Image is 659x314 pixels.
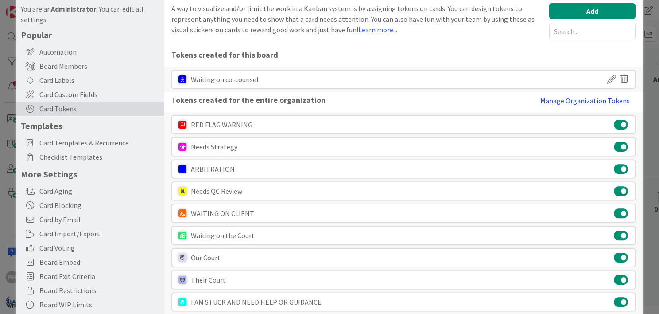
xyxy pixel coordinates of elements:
div: Needs Strategy [191,138,237,156]
span: Tokens created for the entire organization [171,92,535,110]
div: A way to visualize and/or limit the work in a Kanban system is by assigning tokens on cards. You ... [171,3,545,39]
span: Board Exit Criteria [39,271,160,282]
span: Card Voting [39,243,160,253]
div: Card Import/Export [16,227,164,241]
div: Board WIP Limits [16,298,164,312]
div: Automation [16,45,164,59]
div: Board Members [16,59,164,73]
span: Tokens created for this board [171,47,636,64]
div: RED FLAG WARNING [191,116,252,133]
a: Learn more... [358,25,397,34]
div: Waiting on the Court [191,227,255,244]
span: Card by Email [39,214,160,225]
div: Card Labels [16,73,164,87]
h5: Popular [21,29,160,40]
button: Add [549,3,636,19]
span: Card Tokens [39,103,160,114]
span: Card Custom Fields [39,89,160,100]
button: Manage Organization Tokens [535,92,636,110]
div: Card Blocking [16,198,164,212]
span: Card Templates & Recurrence [39,137,160,148]
span: Board Restrictions [39,285,160,296]
h5: More Settings [21,169,160,180]
div: Waiting on co-counsel [191,71,259,88]
div: Their Court [191,271,226,289]
input: Search... [549,24,636,39]
div: ARBITRATION [191,160,235,178]
div: WAITING ON CLIENT [191,204,254,222]
span: Checklist Templates [39,152,160,162]
div: I AM STUCK AND NEED HELP OR GUIDANCE [191,293,322,311]
h5: Templates [21,120,160,131]
div: Needs QC Review [191,182,242,200]
div: Card Aging [16,184,164,198]
b: Administrator [51,4,96,13]
div: Our Court [191,249,221,267]
span: Board Embed [39,257,160,267]
div: You are an . You can edit all settings. [21,4,160,25]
